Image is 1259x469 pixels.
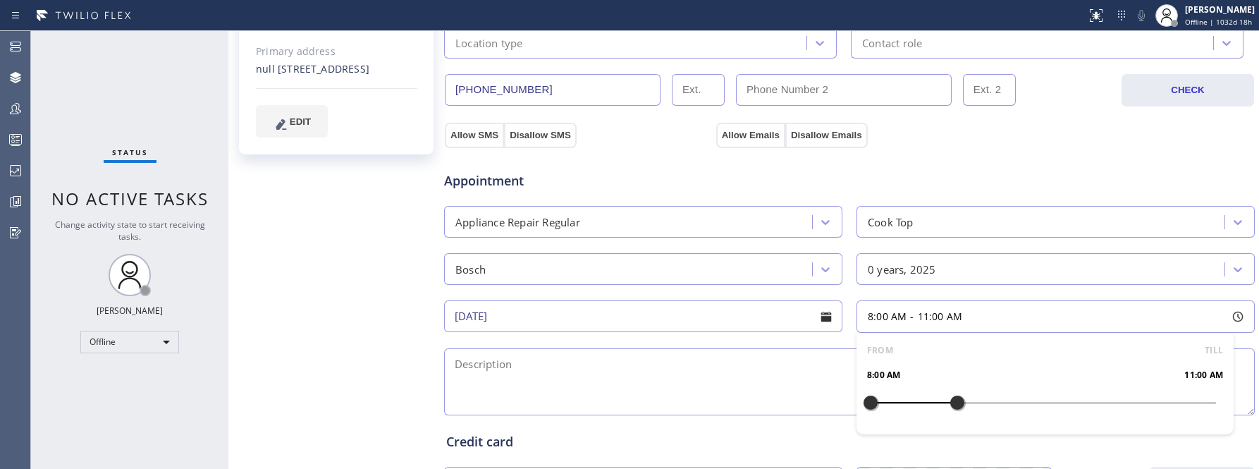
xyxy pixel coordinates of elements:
button: Disallow SMS [504,123,577,148]
input: Ext. [672,74,725,106]
input: Ext. 2 [963,74,1016,106]
span: TILL [1205,343,1223,358]
span: 11:00 AM [1184,368,1223,382]
button: Disallow Emails [785,123,868,148]
span: Appointment [444,171,713,190]
span: 11:00 AM [918,310,963,323]
div: Offline [80,331,179,353]
span: Offline | 1032d 18h [1185,17,1252,27]
input: Phone Number [445,74,661,106]
span: FROM [867,343,893,358]
input: - choose date - [444,300,842,332]
button: Allow SMS [445,123,504,148]
span: - [910,310,914,323]
div: [PERSON_NAME] [97,305,163,317]
div: Bosch [455,261,486,277]
span: No active tasks [51,187,209,210]
div: Location type [455,35,523,51]
span: Status [112,147,148,157]
span: EDIT [290,116,311,127]
div: Credit card [446,432,1253,451]
div: null [STREET_ADDRESS] [256,61,417,78]
span: 8:00 AM [867,368,900,382]
div: Appliance Repair Regular [455,214,580,230]
button: Allow Emails [716,123,785,148]
div: [PERSON_NAME] [1185,4,1255,16]
input: Phone Number 2 [736,74,952,106]
label: SMS allowed [256,18,331,32]
div: Cook Top [868,214,914,230]
button: Mute [1131,6,1151,25]
div: Contact role [862,35,922,51]
div: Primary address [256,44,417,60]
span: 8:00 AM [868,310,907,323]
div: 0 years, 2025 [868,261,936,277]
span: Change activity state to start receiving tasks. [55,219,205,243]
button: CHECK [1122,74,1254,106]
button: EDIT [256,105,328,138]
